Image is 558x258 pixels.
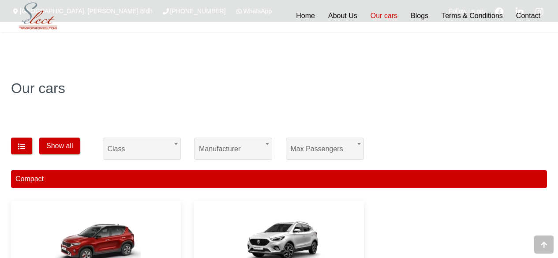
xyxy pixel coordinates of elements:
[103,138,181,160] span: Class
[108,138,176,160] span: Class
[13,1,63,31] img: Select Rent a Car
[11,81,547,95] h1: Our cars
[534,236,554,254] div: Go to top
[291,138,359,160] span: Max passengers
[39,138,80,154] button: Show all
[199,138,267,160] span: Manufacturer
[11,170,547,188] div: Compact
[194,138,272,160] span: Manufacturer
[286,138,364,160] span: Max passengers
